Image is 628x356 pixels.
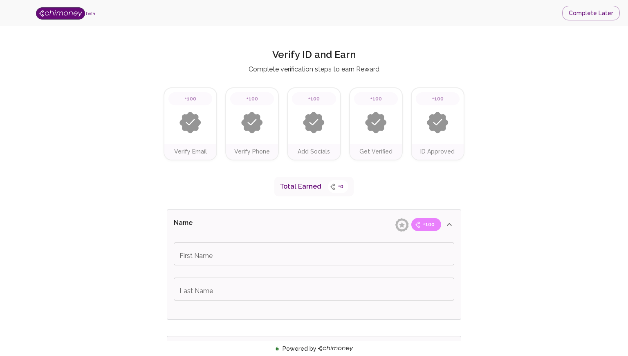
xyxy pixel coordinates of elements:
img: inactive [241,112,263,133]
p: Total Earned [280,182,321,191]
span: +0 [333,182,348,191]
span: +100 [418,220,440,229]
p: Name [174,218,263,231]
img: inactive [365,112,387,133]
div: Name+100 [167,239,461,319]
h6: ID Approved [420,147,455,156]
span: +100 [365,95,387,103]
img: inactive [179,112,201,133]
span: +100 [241,95,263,103]
span: +100 [427,95,449,103]
img: inactive [427,112,449,133]
span: beta [86,11,95,16]
h6: Get Verified [359,147,392,156]
button: Complete Later [562,6,620,21]
h6: Add Socials [298,147,330,156]
p: Complete verification steps to earn Reward [249,65,379,74]
h2: Verify ID and Earn [272,48,356,65]
h6: Verify Phone [234,147,270,156]
div: Name+100 [167,210,461,239]
img: inactive [303,112,325,133]
h6: Verify Email [174,147,207,156]
img: Logo [36,7,85,20]
span: +100 [179,95,201,103]
span: +100 [418,347,440,355]
span: +100 [303,95,325,103]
